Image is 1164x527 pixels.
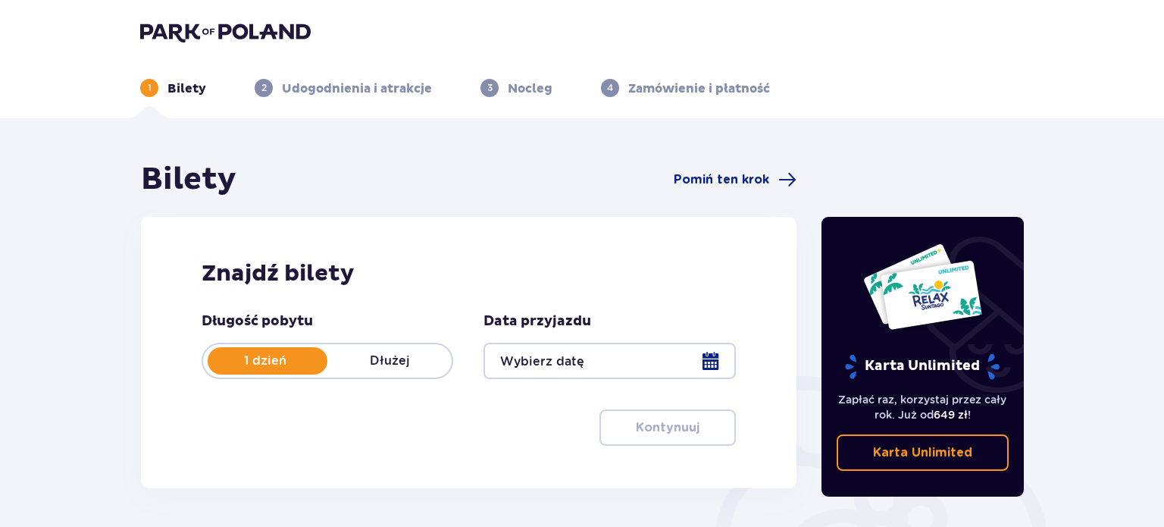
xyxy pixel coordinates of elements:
[843,353,1001,380] p: Karta Unlimited
[140,21,311,42] img: Park of Poland logo
[483,312,591,331] p: Data przyjazdu
[261,81,267,95] p: 2
[167,80,206,97] p: Bilety
[628,80,770,97] p: Zamówienie i płatność
[674,171,796,189] a: Pomiń ten krok
[327,353,452,369] p: Dłużej
[202,312,313,331] p: Długość pobytu
[873,444,972,461] p: Karta Unlimited
[202,259,736,288] h2: Znajdź bilety
[636,419,699,436] p: Kontynuuj
[141,161,236,199] h1: Bilety
[508,80,552,97] p: Nocleg
[837,392,1009,422] p: Zapłać raz, korzystaj przez cały rok. Już od !
[203,353,327,369] p: 1 dzień
[487,81,493,95] p: 3
[934,409,968,421] span: 649 zł
[607,81,613,95] p: 4
[599,409,736,446] button: Kontynuuj
[282,80,432,97] p: Udogodnienia i atrakcje
[674,171,769,188] span: Pomiń ten krok
[148,81,152,95] p: 1
[837,434,1009,471] a: Karta Unlimited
